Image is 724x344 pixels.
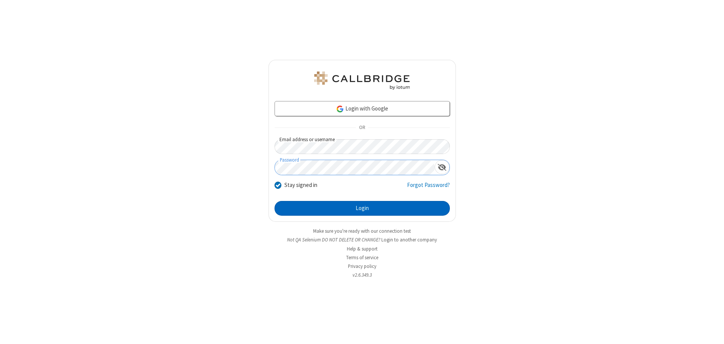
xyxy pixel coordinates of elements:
img: google-icon.png [336,105,344,113]
img: QA Selenium DO NOT DELETE OR CHANGE [313,72,411,90]
a: Privacy policy [348,263,376,269]
button: Login to another company [381,236,437,243]
input: Email address or username [275,139,450,154]
a: Login with Google [275,101,450,116]
button: Login [275,201,450,216]
label: Stay signed in [284,181,317,190]
li: v2.6.349.3 [268,271,456,279]
li: Not QA Selenium DO NOT DELETE OR CHANGE? [268,236,456,243]
span: OR [356,123,368,133]
input: Password [275,160,435,175]
div: Show password [435,160,449,174]
a: Terms of service [346,254,378,261]
a: Make sure you're ready with our connection test [313,228,411,234]
a: Help & support [347,246,378,252]
a: Forgot Password? [407,181,450,195]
